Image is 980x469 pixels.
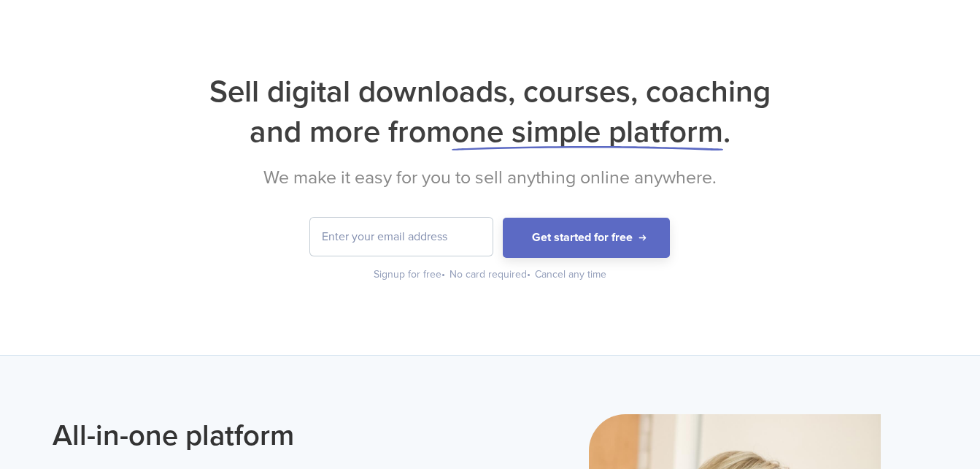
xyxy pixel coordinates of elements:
div: No card required [450,267,532,282]
span: • [527,268,530,281]
span: . [723,113,730,150]
h2: We make it easy for you to sell anything online anywhere. [53,167,928,188]
h1: Sell digital downloads, courses, coaching and more from [53,72,928,152]
h2: All-in-one platform [53,414,479,457]
div: Cancel any time [535,267,606,282]
span: • [441,268,445,281]
span: one simple platform [452,113,723,150]
div: Signup for free [374,267,447,282]
button: Get started for free [503,218,670,258]
input: Enter your email address [310,218,493,256]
